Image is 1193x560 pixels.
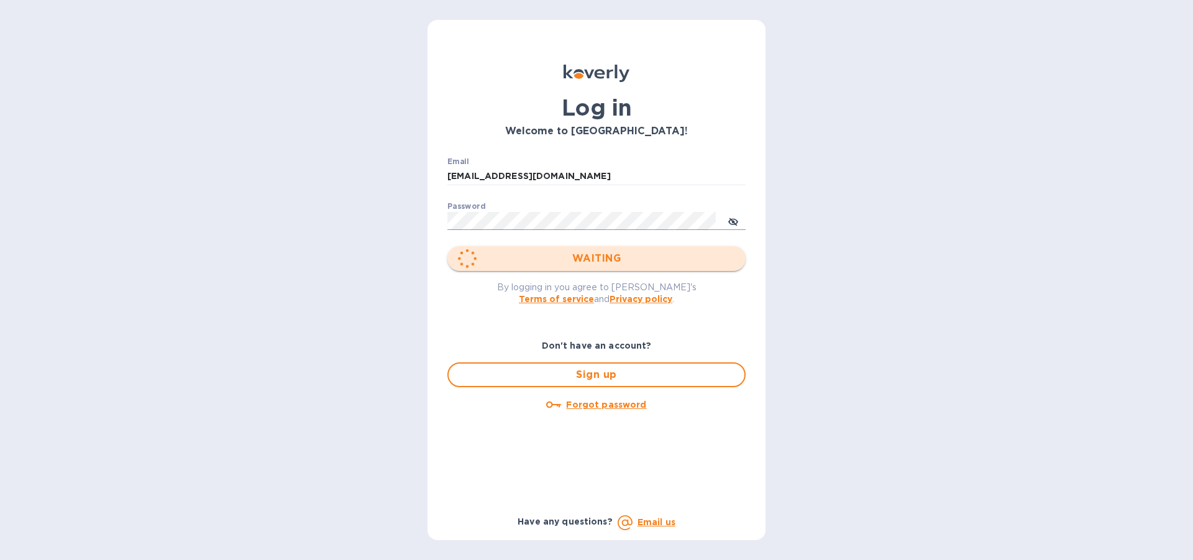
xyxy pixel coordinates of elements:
b: Have any questions? [518,516,613,526]
h3: Welcome to [GEOGRAPHIC_DATA]! [447,126,746,137]
a: Privacy policy [610,294,672,304]
button: Sign up [447,362,746,387]
b: Don't have an account? [542,341,652,351]
span: Sign up [459,367,734,382]
input: Enter email address [447,167,746,186]
a: Email us [638,517,675,527]
a: Terms of service [519,294,594,304]
label: Password [447,203,485,210]
button: toggle password visibility [721,208,746,233]
label: Email [447,158,469,165]
span: By logging in you agree to [PERSON_NAME]'s and . [497,282,697,304]
h1: Log in [447,94,746,121]
img: Koverly [564,65,629,82]
u: Forgot password [566,400,646,410]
